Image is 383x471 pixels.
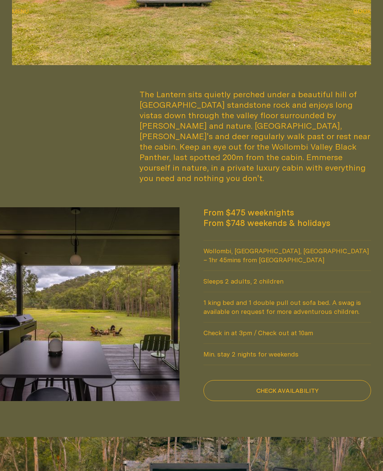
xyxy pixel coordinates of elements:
[203,293,371,322] span: 1 king bed and 1 double pull out sofa bed. A swag is available on request for more adventurous ch...
[203,241,371,271] span: Wollombi, [GEOGRAPHIC_DATA], [GEOGRAPHIC_DATA] – 1hr 45mins from [GEOGRAPHIC_DATA]
[203,323,371,344] span: Check in at 3pm / Check out at 10am
[203,271,371,292] span: Sleeps 2 adults, 2 children
[203,208,371,218] span: From $475 weeknights
[353,8,371,14] span: Book
[353,7,371,16] button: show booking tray
[203,380,371,401] button: check availability
[12,7,29,16] button: show menu
[203,344,371,365] span: Min. stay 2 nights for weekends
[12,8,29,14] span: Menu
[140,89,371,184] div: The Lantern sits quietly perched under a beautiful hill of [GEOGRAPHIC_DATA] standstone rock and ...
[203,218,371,229] span: From $748 weekends & holidays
